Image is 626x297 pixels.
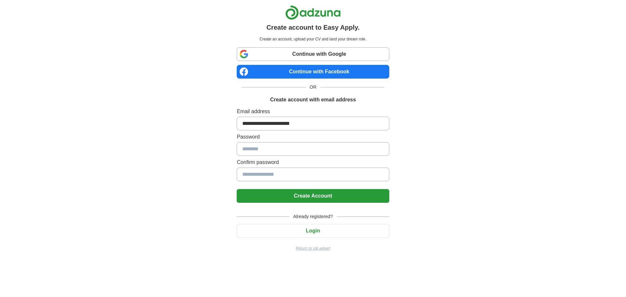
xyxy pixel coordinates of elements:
[285,5,341,20] img: Adzuna logo
[237,228,389,233] a: Login
[237,47,389,61] a: Continue with Google
[237,189,389,203] button: Create Account
[237,224,389,238] button: Login
[237,108,389,115] label: Email address
[270,96,356,104] h1: Create account with email address
[237,245,389,251] a: Return to job advert
[238,36,388,42] p: Create an account, upload your CV and land your dream role.
[237,65,389,79] a: Continue with Facebook
[266,22,360,32] h1: Create account to Easy Apply.
[289,213,336,220] span: Already registered?
[237,158,389,166] label: Confirm password
[237,133,389,141] label: Password
[306,84,320,91] span: OR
